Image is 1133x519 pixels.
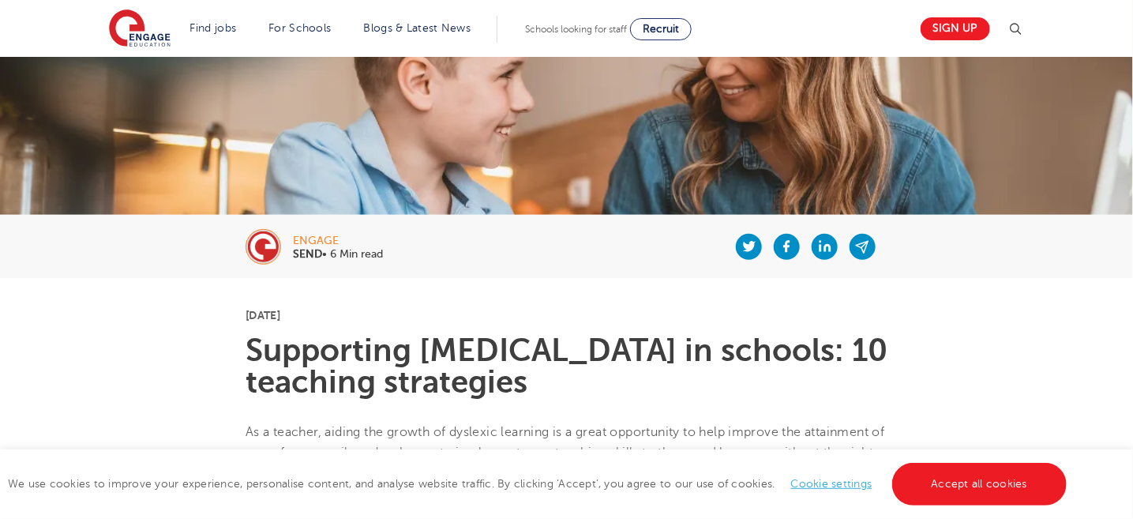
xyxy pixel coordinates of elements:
[921,17,990,40] a: Sign up
[190,22,237,34] a: Find jobs
[109,9,171,49] img: Engage Education
[892,463,1067,506] a: Accept all cookies
[791,478,872,490] a: Cookie settings
[293,249,383,260] p: • 6 Min read
[246,425,885,502] span: As a teacher, aiding the growth of dyslexic learning is a great opportunity to help improve the a...
[8,478,1071,490] span: We use cookies to improve your experience, personalise content, and analyse website traffic. By c...
[293,235,383,246] div: engage
[293,248,322,260] b: SEND
[364,22,471,34] a: Blogs & Latest News
[525,24,627,35] span: Schools looking for staff
[246,335,887,398] h1: Supporting [MEDICAL_DATA] in schools: 10 teaching strategies
[268,22,331,34] a: For Schools
[246,310,887,321] p: [DATE]
[630,18,692,40] a: Recruit
[643,23,679,35] span: Recruit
